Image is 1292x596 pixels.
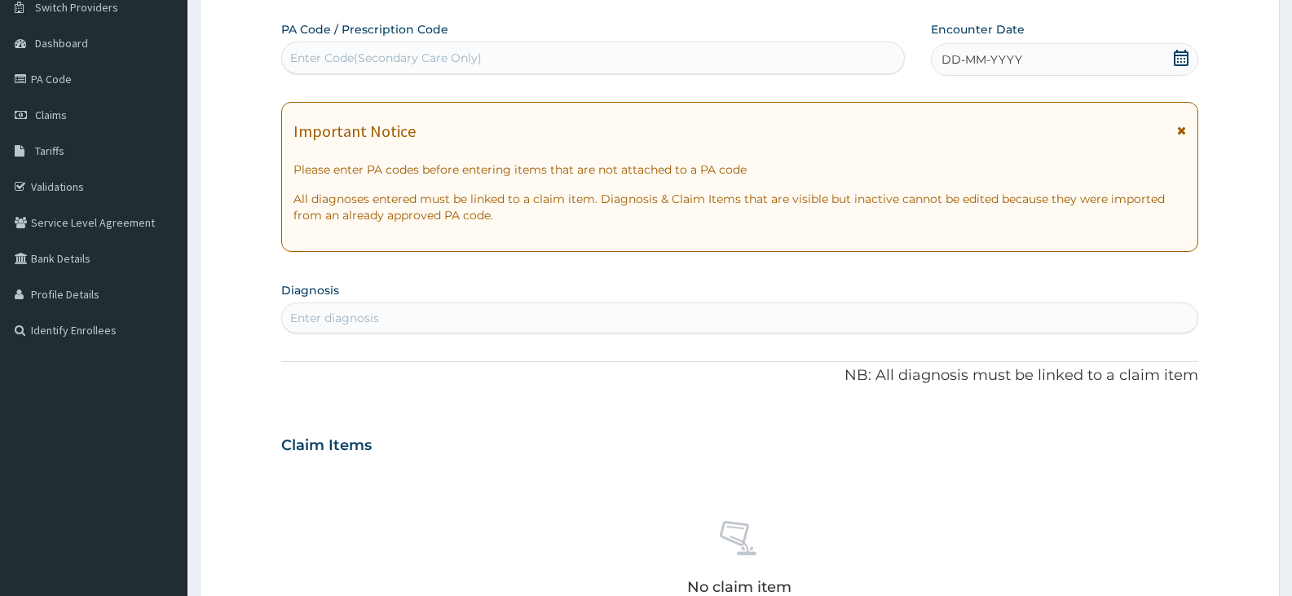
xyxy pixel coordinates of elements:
h3: Claim Items [281,437,372,455]
label: PA Code / Prescription Code [281,21,448,38]
label: Encounter Date [931,21,1025,38]
h1: Important Notice [293,122,416,140]
label: Diagnosis [281,282,339,298]
div: Enter diagnosis [290,310,379,326]
p: No claim item [687,579,792,595]
span: Tariffs [35,143,64,158]
span: Claims [35,108,67,122]
p: NB: All diagnosis must be linked to a claim item [281,365,1198,386]
div: Enter Code(Secondary Care Only) [290,50,482,66]
p: Please enter PA codes before entering items that are not attached to a PA code [293,161,1186,178]
span: Dashboard [35,36,88,51]
p: All diagnoses entered must be linked to a claim item. Diagnosis & Claim Items that are visible bu... [293,191,1186,223]
span: DD-MM-YYYY [941,51,1022,68]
